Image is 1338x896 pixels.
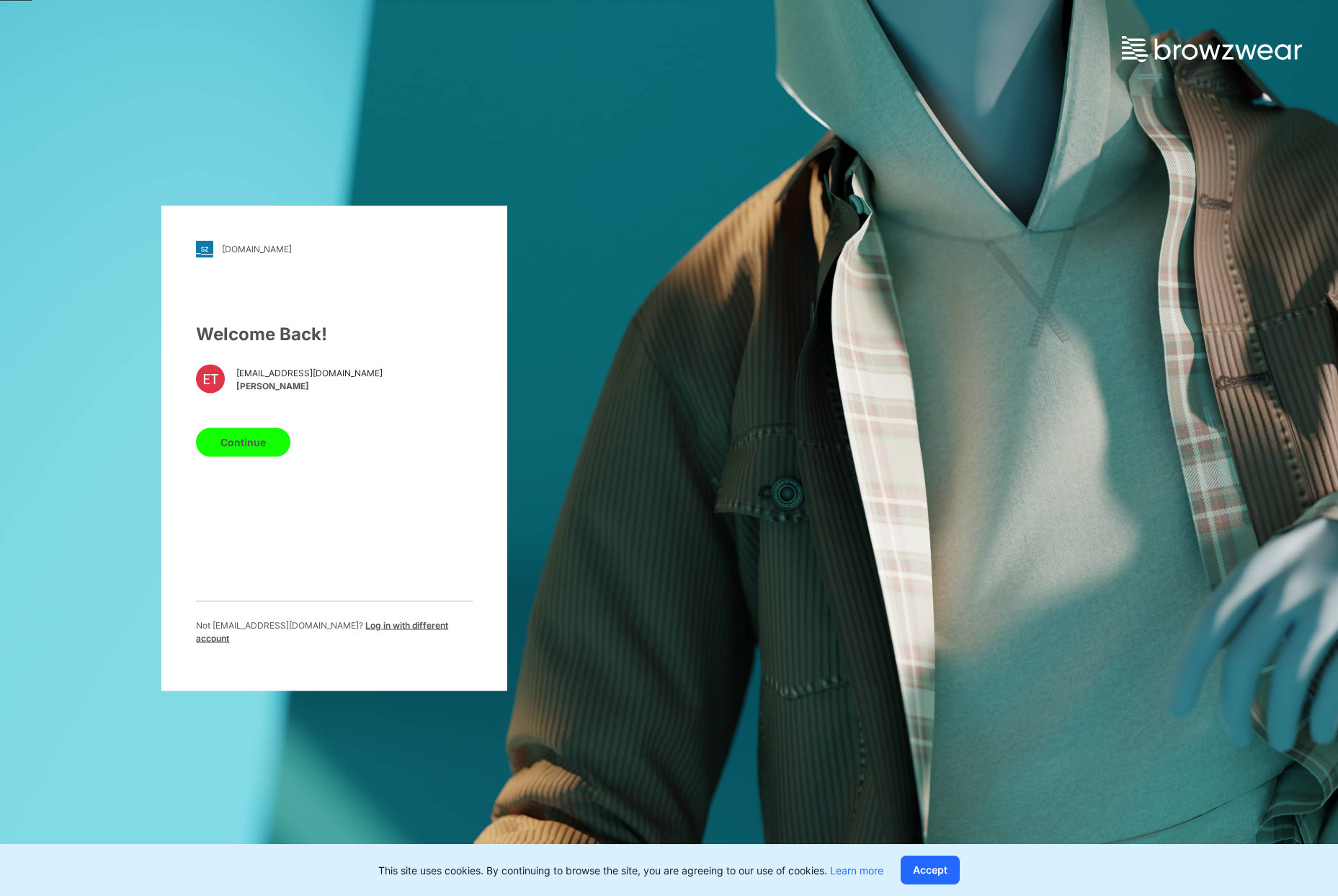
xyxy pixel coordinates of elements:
div: ET [196,364,225,393]
span: [PERSON_NAME] [236,380,383,393]
a: [DOMAIN_NAME] [196,240,473,257]
button: Accept [901,856,960,884]
p: This site uses cookies. By continuing to browse the site, you are agreeing to our use of cookies. [378,863,883,878]
span: [EMAIL_ADDRESS][DOMAIN_NAME] [236,367,383,380]
a: Learn more [830,864,883,877]
img: stylezone-logo.562084cfcfab977791bfbf7441f1a819.svg [196,240,213,257]
div: Welcome Back! [196,321,473,347]
img: browzwear-logo.e42bd6dac1945053ebaf764b6aa21510.svg [1122,36,1302,62]
p: Not [EMAIL_ADDRESS][DOMAIN_NAME] ? [196,618,473,644]
div: [DOMAIN_NAME] [222,244,292,254]
button: Continue [196,427,290,456]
